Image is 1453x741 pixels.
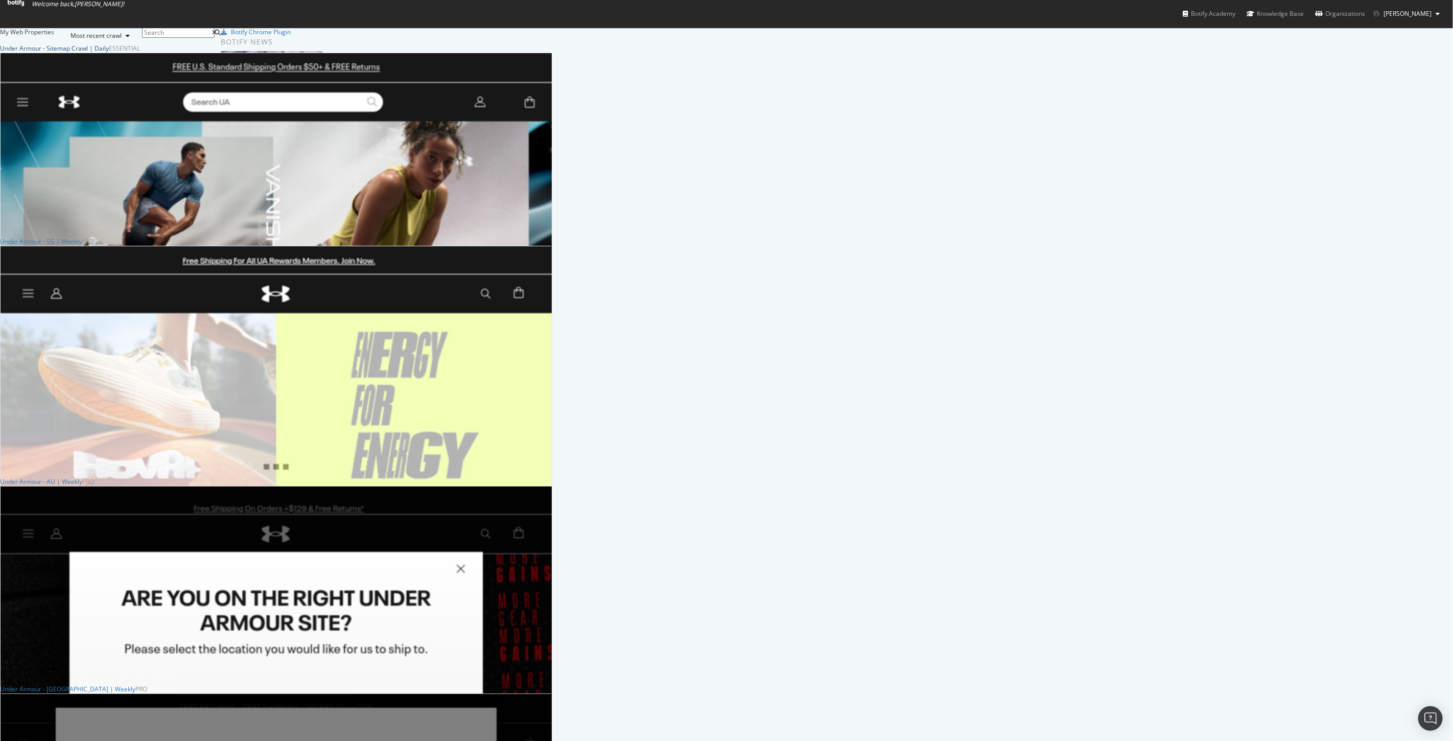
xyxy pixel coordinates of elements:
button: [PERSON_NAME] [1365,6,1448,22]
div: Botify news [221,36,437,48]
div: Pro [82,477,94,486]
div: Knowledge Base [1247,9,1304,19]
div: Pro [82,237,93,246]
div: Essential [109,44,140,53]
div: Pro [135,685,147,693]
img: underarmoursitemapcrawl.com [1,53,552,494]
span: David Drey [1384,9,1432,18]
img: underarmour.com.sg [1,246,552,687]
div: Organizations [1315,9,1365,19]
div: Botify Academy [1183,9,1235,19]
div: Botify Chrome Plugin [231,28,291,36]
div: Open Intercom Messenger [1418,706,1443,731]
div: Most recent crawl [71,31,122,40]
a: Botify Chrome Plugin [221,28,291,36]
input: Search [142,28,215,38]
button: Most recent crawl [62,28,134,44]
